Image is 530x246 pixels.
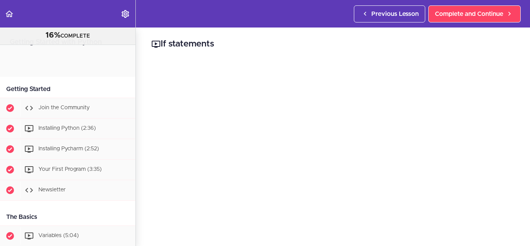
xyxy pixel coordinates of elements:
h2: If statements [151,38,514,51]
span: Join the Community [38,105,90,110]
div: COMPLETE [10,31,126,41]
svg: Settings Menu [121,9,130,19]
span: Complete and Continue [435,9,503,19]
span: Installing Pycharm (2:52) [38,146,99,151]
span: Your First Program (3:35) [38,167,102,172]
span: Previous Lesson [371,9,419,19]
span: Installing Python (2:36) [38,126,96,131]
a: Complete and Continue [428,5,521,22]
span: 16% [45,31,61,39]
svg: Back to course curriculum [5,9,14,19]
a: Previous Lesson [354,5,425,22]
span: Variables (5:04) [38,233,79,238]
span: Newsletter [38,187,66,193]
